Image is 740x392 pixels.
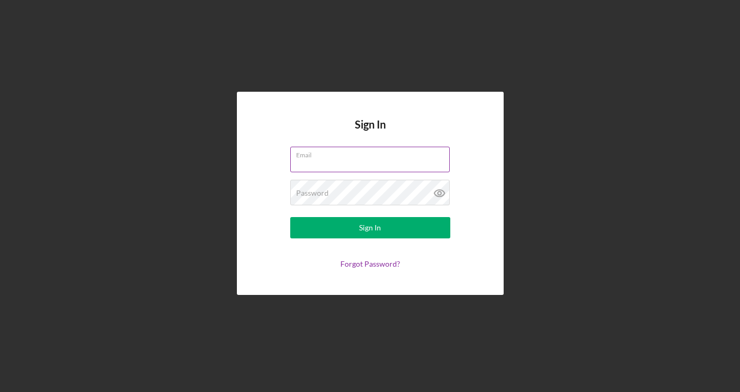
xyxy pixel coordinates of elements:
a: Forgot Password? [340,259,400,268]
label: Email [296,147,450,159]
button: Sign In [290,217,450,238]
div: Sign In [359,217,381,238]
label: Password [296,189,329,197]
h4: Sign In [355,118,386,147]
